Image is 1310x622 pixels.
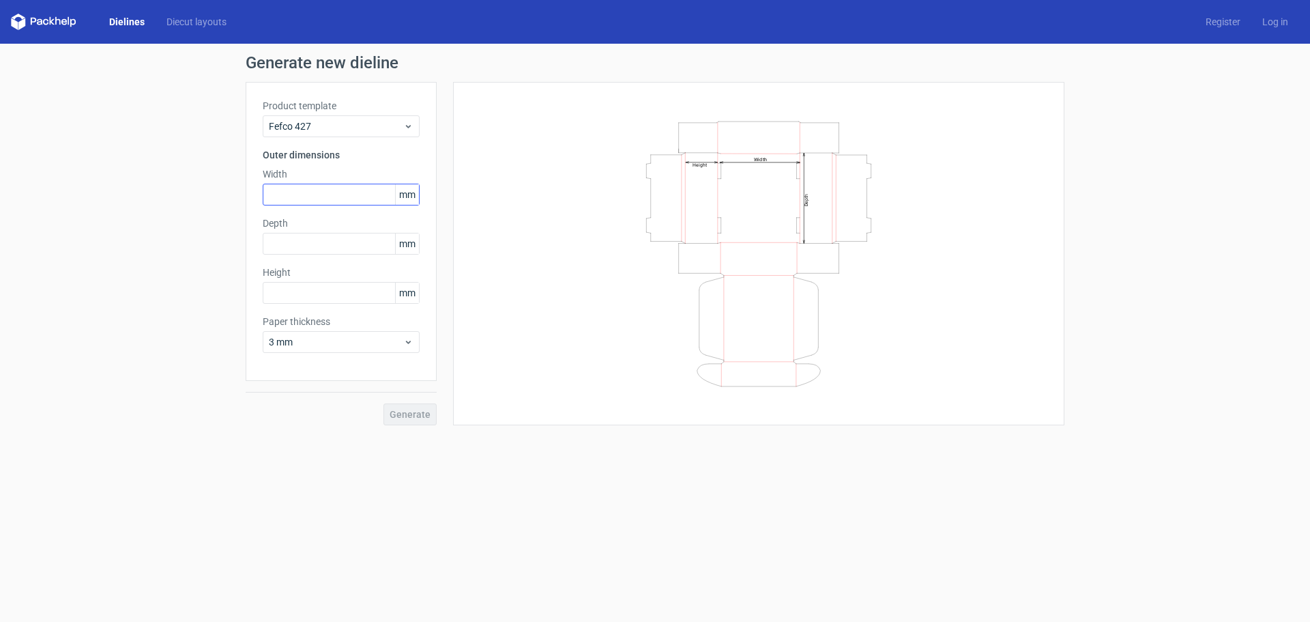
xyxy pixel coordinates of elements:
[395,283,419,303] span: mm
[263,167,420,181] label: Width
[263,315,420,328] label: Paper thickness
[395,184,419,205] span: mm
[1251,15,1299,29] a: Log in
[263,148,420,162] h3: Outer dimensions
[754,156,767,162] text: Width
[263,99,420,113] label: Product template
[693,162,707,167] text: Height
[1195,15,1251,29] a: Register
[263,216,420,230] label: Depth
[246,55,1064,71] h1: Generate new dieline
[269,119,403,133] span: Fefco 427
[269,335,403,349] span: 3 mm
[395,234,419,254] span: mm
[156,15,237,29] a: Diecut layouts
[98,15,156,29] a: Dielines
[263,266,420,279] label: Height
[804,193,809,206] text: Depth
